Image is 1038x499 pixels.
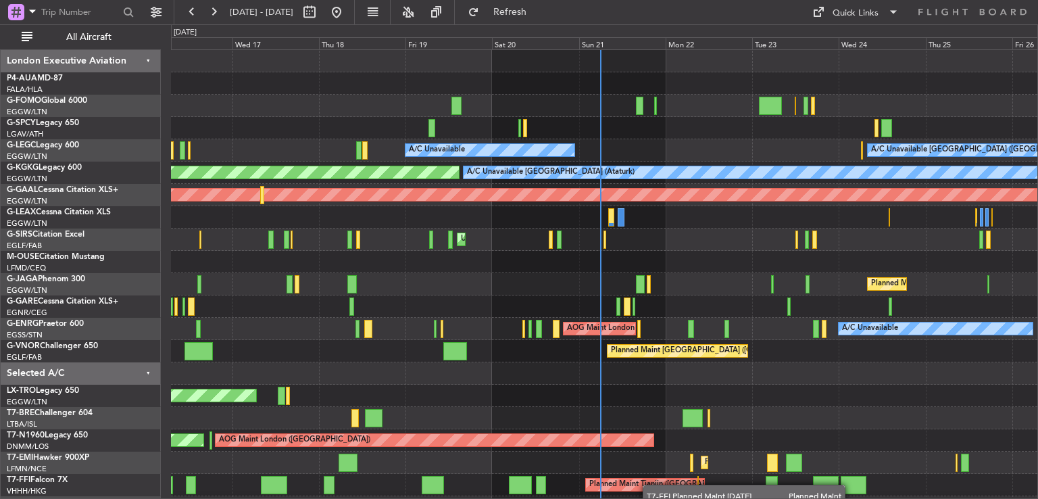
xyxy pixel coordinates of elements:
[482,7,539,17] span: Refresh
[806,1,906,23] button: Quick Links
[319,37,405,49] div: Thu 18
[7,409,34,417] span: T7-BRE
[839,37,925,49] div: Wed 24
[7,409,93,417] a: T7-BREChallenger 604
[7,486,47,496] a: VHHH/HKG
[405,37,492,49] div: Fri 19
[7,387,36,395] span: LX-TRO
[589,475,747,495] div: Planned Maint Tianjin ([GEOGRAPHIC_DATA])
[7,298,118,306] a: G-GARECessna Citation XLS+
[7,397,47,407] a: EGGW/LTN
[7,464,47,474] a: LFMN/NCE
[7,253,105,261] a: M-OUSECitation Mustang
[7,387,79,395] a: LX-TROLegacy 650
[842,318,898,339] div: A/C Unavailable
[7,208,111,216] a: G-LEAXCessna Citation XLS
[219,430,370,450] div: AOG Maint London ([GEOGRAPHIC_DATA])
[7,85,43,95] a: FALA/HLA
[7,129,43,139] a: LGAV/ATH
[7,164,82,172] a: G-KGKGLegacy 600
[461,229,683,249] div: Unplanned Maint [GEOGRAPHIC_DATA] ([GEOGRAPHIC_DATA])
[7,454,89,462] a: T7-EMIHawker 900XP
[7,352,42,362] a: EGLF/FAB
[567,318,718,339] div: AOG Maint London ([GEOGRAPHIC_DATA])
[35,32,143,42] span: All Aircraft
[7,119,79,127] a: G-SPCYLegacy 650
[7,208,36,216] span: G-LEAX
[492,37,578,49] div: Sat 20
[7,275,85,283] a: G-JAGAPhenom 300
[7,186,118,194] a: G-GAALCessna Citation XLS+
[7,285,47,295] a: EGGW/LTN
[462,1,543,23] button: Refresh
[7,263,46,273] a: LFMD/CEQ
[7,320,39,328] span: G-ENRG
[579,37,666,49] div: Sun 21
[7,164,39,172] span: G-KGKG
[232,37,319,49] div: Wed 17
[752,37,839,49] div: Tue 23
[230,6,293,18] span: [DATE] - [DATE]
[7,119,36,127] span: G-SPCY
[7,342,40,350] span: G-VNOR
[7,186,38,194] span: G-GAAL
[7,97,87,105] a: G-FOMOGlobal 6000
[7,320,84,328] a: G-ENRGPraetor 600
[7,151,47,162] a: EGGW/LTN
[7,107,47,117] a: EGGW/LTN
[15,26,147,48] button: All Aircraft
[7,476,68,484] a: T7-FFIFalcon 7X
[7,231,84,239] a: G-SIRSCitation Excel
[7,218,47,229] a: EGGW/LTN
[7,275,38,283] span: G-JAGA
[409,140,465,160] div: A/C Unavailable
[7,419,37,429] a: LTBA/ISL
[833,7,879,20] div: Quick Links
[7,196,47,206] a: EGGW/LTN
[7,342,98,350] a: G-VNORChallenger 650
[926,37,1012,49] div: Thu 25
[41,2,119,22] input: Trip Number
[7,454,33,462] span: T7-EMI
[7,241,42,251] a: EGLF/FAB
[7,308,47,318] a: EGNR/CEG
[7,141,36,149] span: G-LEGC
[174,27,197,39] div: [DATE]
[7,442,49,452] a: DNMM/LOS
[7,253,39,261] span: M-OUSE
[666,37,752,49] div: Mon 22
[7,141,79,149] a: G-LEGCLegacy 600
[7,231,32,239] span: G-SIRS
[7,174,47,184] a: EGGW/LTN
[7,330,43,340] a: EGSS/STN
[611,341,824,361] div: Planned Maint [GEOGRAPHIC_DATA] ([GEOGRAPHIC_DATA])
[7,97,41,105] span: G-FOMO
[705,452,834,473] div: Planned Maint [GEOGRAPHIC_DATA]
[145,37,232,49] div: Tue 16
[7,298,38,306] span: G-GARE
[7,431,88,439] a: T7-N1960Legacy 650
[7,476,30,484] span: T7-FFI
[7,74,37,82] span: P4-AUA
[7,74,63,82] a: P4-AUAMD-87
[467,162,635,183] div: A/C Unavailable [GEOGRAPHIC_DATA] (Ataturk)
[7,431,45,439] span: T7-N1960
